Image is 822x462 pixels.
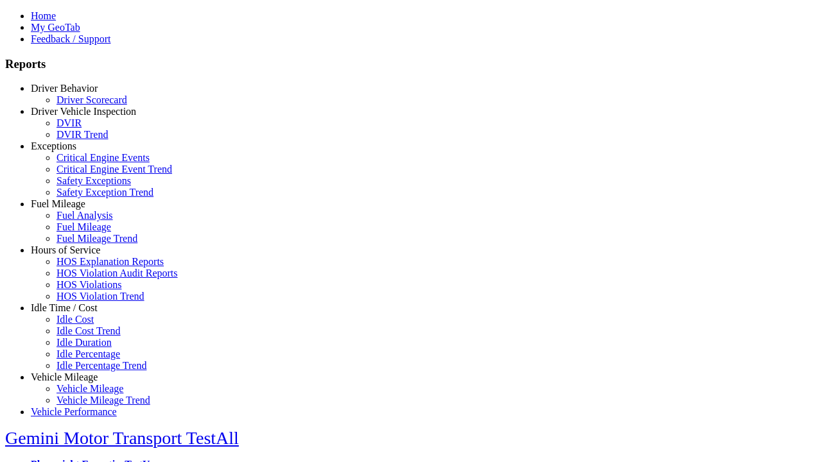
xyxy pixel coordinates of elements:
[57,187,153,198] a: Safety Exception Trend
[57,337,112,348] a: Idle Duration
[57,233,137,244] a: Fuel Mileage Trend
[31,10,56,21] a: Home
[57,94,127,105] a: Driver Scorecard
[31,302,98,313] a: Idle Time / Cost
[57,129,108,140] a: DVIR Trend
[57,360,146,371] a: Idle Percentage Trend
[57,210,113,221] a: Fuel Analysis
[57,395,150,406] a: Vehicle Mileage Trend
[57,268,178,278] a: HOS Violation Audit Reports
[5,428,239,448] a: Gemini Motor Transport TestAll
[31,141,76,151] a: Exceptions
[57,256,164,267] a: HOS Explanation Reports
[31,244,100,255] a: Hours of Service
[57,291,144,302] a: HOS Violation Trend
[31,406,117,417] a: Vehicle Performance
[31,83,98,94] a: Driver Behavior
[31,372,98,382] a: Vehicle Mileage
[57,175,131,186] a: Safety Exceptions
[57,383,123,394] a: Vehicle Mileage
[57,279,121,290] a: HOS Violations
[31,22,80,33] a: My GeoTab
[57,164,172,175] a: Critical Engine Event Trend
[57,221,111,232] a: Fuel Mileage
[5,57,817,71] h3: Reports
[31,106,136,117] a: Driver Vehicle Inspection
[31,198,85,209] a: Fuel Mileage
[31,33,110,44] a: Feedback / Support
[57,348,120,359] a: Idle Percentage
[57,325,121,336] a: Idle Cost Trend
[57,117,82,128] a: DVIR
[57,314,94,325] a: Idle Cost
[57,152,150,163] a: Critical Engine Events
